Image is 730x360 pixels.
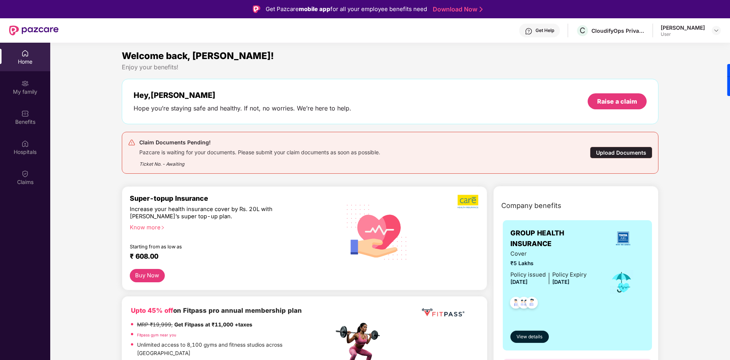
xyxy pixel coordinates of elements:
[523,294,541,313] img: svg+xml;base64,PHN2ZyB4bWxucz0iaHR0cDovL3d3dy53My5vcmcvMjAwMC9zdmciIHdpZHRoPSI0OC45NDMiIGhlaWdodD...
[131,307,173,314] b: Upto 45% off
[21,50,29,57] img: svg+xml;base64,PHN2ZyBpZD0iSG9tZSIgeG1sbnM9Imh0dHA6Ly93d3cudzMub3JnLzIwMDAvc3ZnIiB3aWR0aD0iMjAiIG...
[21,140,29,147] img: svg+xml;base64,PHN2ZyBpZD0iSG9zcGl0YWxzIiB4bWxucz0iaHR0cDovL3d3dy53My5vcmcvMjAwMC9zdmciIHdpZHRoPS...
[21,170,29,178] img: svg+xml;base64,PHN2ZyBpZD0iQ2xhaW0iIHhtbG5zPSJodHRwOi8vd3d3LnczLm9yZy8yMDAwL3N2ZyIgd2lkdGg9IjIwIi...
[501,200,561,211] span: Company benefits
[552,270,587,279] div: Policy Expiry
[253,5,260,13] img: Logo
[128,139,135,146] img: svg+xml;base64,PHN2ZyB4bWxucz0iaHR0cDovL3d3dy53My5vcmcvMjAwMC9zdmciIHdpZHRoPSIyNCIgaGVpZ2h0PSIyNC...
[131,307,302,314] b: on Fitpass pro annual membership plan
[137,333,176,337] a: Fitpass gym near you
[510,259,587,268] span: ₹5 Lakhs
[580,26,585,35] span: C
[591,27,645,34] div: CloudifyOps Private Limited
[510,270,546,279] div: Policy issued
[130,224,329,229] div: Know more
[597,97,637,106] div: Raise a claim
[552,279,569,285] span: [DATE]
[525,27,532,35] img: svg+xml;base64,PHN2ZyBpZD0iSGVscC0zMngzMiIgeG1sbnM9Imh0dHA6Ly93d3cudzMub3JnLzIwMDAvc3ZnIiB3aWR0aD...
[137,341,333,357] p: Unlimited access to 8,100 gyms and fitness studios across [GEOGRAPHIC_DATA]
[510,279,528,285] span: [DATE]
[130,206,301,221] div: Increase your health insurance cover by Rs. 20L with [PERSON_NAME]’s super top-up plan.
[510,228,601,250] span: GROUP HEALTH INSURANCE
[661,31,705,37] div: User
[510,331,549,343] button: View details
[130,194,334,202] div: Super-topup Insurance
[130,244,301,249] div: Starting from as low as
[122,63,659,71] div: Enjoy your benefits!
[536,27,554,34] div: Get Help
[130,269,165,282] button: Buy Now
[341,195,413,269] img: svg+xml;base64,PHN2ZyB4bWxucz0iaHR0cDovL3d3dy53My5vcmcvMjAwMC9zdmciIHhtbG5zOnhsaW5rPSJodHRwOi8vd3...
[661,24,705,31] div: [PERSON_NAME]
[299,5,330,13] strong: mobile app
[139,147,380,156] div: Pazcare is waiting for your documents. Please submit your claim documents as soon as possible.
[174,322,252,328] strong: Get Fitpass at ₹11,000 +taxes
[609,270,634,295] img: icon
[137,322,173,328] del: MRP ₹19,999,
[480,5,483,13] img: Stroke
[516,333,542,341] span: View details
[21,110,29,117] img: svg+xml;base64,PHN2ZyBpZD0iQmVuZWZpdHMiIHhtbG5zPSJodHRwOi8vd3d3LnczLm9yZy8yMDAwL3N2ZyIgd2lkdGg9Ij...
[139,138,380,147] div: Claim Documents Pending!
[507,294,525,313] img: svg+xml;base64,PHN2ZyB4bWxucz0iaHR0cDovL3d3dy53My5vcmcvMjAwMC9zdmciIHdpZHRoPSI0OC45NDMiIGhlaWdodD...
[713,27,719,34] img: svg+xml;base64,PHN2ZyBpZD0iRHJvcGRvd24tMzJ4MzIiIHhtbG5zPSJodHRwOi8vd3d3LnczLm9yZy8yMDAwL3N2ZyIgd2...
[457,194,479,209] img: b5dec4f62d2307b9de63beb79f102df3.png
[130,252,326,261] div: ₹ 608.00
[139,156,380,168] div: Ticket No. - Awaiting
[590,147,652,158] div: Upload Documents
[266,5,427,14] div: Get Pazcare for all your employee benefits need
[122,50,274,61] span: Welcome back, [PERSON_NAME]!
[9,26,59,35] img: New Pazcare Logo
[510,250,587,258] span: Cover
[134,91,351,100] div: Hey, [PERSON_NAME]
[433,5,480,13] a: Download Now
[134,104,351,112] div: Hope you’re staying safe and healthy. If not, no worries. We’re here to help.
[21,80,29,87] img: svg+xml;base64,PHN2ZyB3aWR0aD0iMjAiIGhlaWdodD0iMjAiIHZpZXdCb3g9IjAgMCAyMCAyMCIgZmlsbD0ibm9uZSIgeG...
[420,306,466,320] img: fppp.png
[161,226,165,230] span: right
[613,228,633,249] img: insurerLogo
[515,294,533,313] img: svg+xml;base64,PHN2ZyB4bWxucz0iaHR0cDovL3d3dy53My5vcmcvMjAwMC9zdmciIHdpZHRoPSI0OC45MTUiIGhlaWdodD...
